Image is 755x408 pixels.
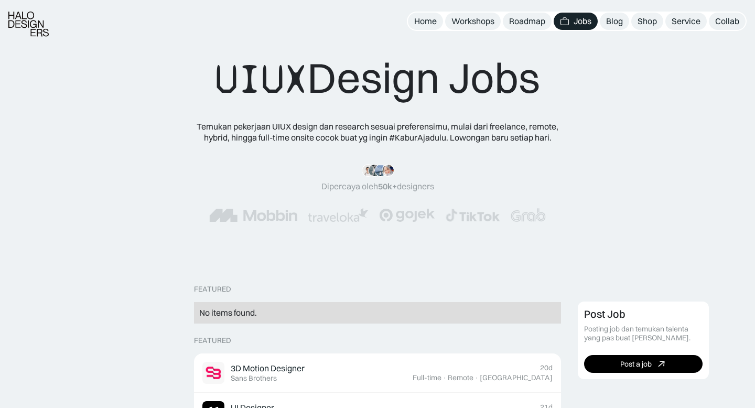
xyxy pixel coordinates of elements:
span: UIUX [215,54,307,104]
div: [GEOGRAPHIC_DATA] [480,373,553,382]
div: · [443,373,447,382]
a: Jobs [554,13,598,30]
div: Featured [194,285,231,294]
div: Collab [715,16,739,27]
a: Workshops [445,13,501,30]
div: Remote [448,373,473,382]
div: Featured [194,336,231,345]
a: Home [408,13,443,30]
a: Post a job [584,355,703,373]
div: Posting job dan temukan talenta yang pas buat [PERSON_NAME]. [584,325,703,342]
div: · [474,373,479,382]
div: Jobs [574,16,591,27]
div: No items found. [199,307,556,318]
a: Job Image3D Motion DesignerSans Brothers20dFull-time·Remote·[GEOGRAPHIC_DATA] [194,353,561,393]
a: Service [665,13,707,30]
a: Collab [709,13,746,30]
div: Shop [638,16,657,27]
div: Full-time [413,373,441,382]
div: Design Jobs [215,52,540,104]
div: Service [672,16,700,27]
div: Sans Brothers [231,374,277,383]
a: Shop [631,13,663,30]
div: Temukan pekerjaan UIUX design dan research sesuai preferensimu, mulai dari freelance, remote, hyb... [189,121,566,143]
div: Blog [606,16,623,27]
div: 3D Motion Designer [231,363,305,374]
span: 50k+ [378,181,397,191]
img: Job Image [202,362,224,384]
div: 20d [540,363,553,372]
a: Roadmap [503,13,552,30]
a: Blog [600,13,629,30]
div: Home [414,16,437,27]
div: Post Job [584,308,625,320]
div: Roadmap [509,16,545,27]
div: Post a job [620,360,652,369]
div: Workshops [451,16,494,27]
div: Dipercaya oleh designers [321,181,434,192]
